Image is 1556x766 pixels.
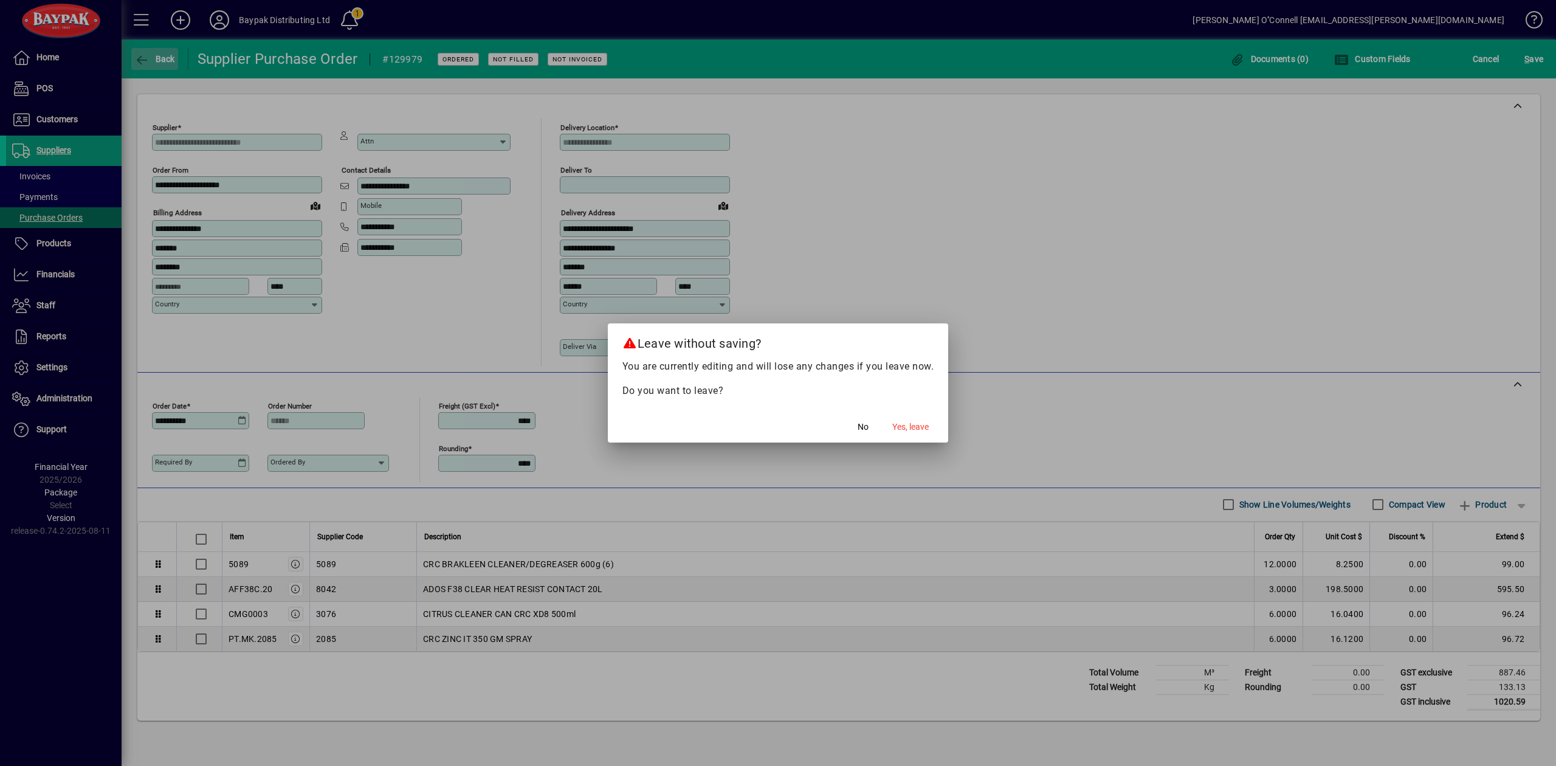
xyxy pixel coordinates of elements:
[858,421,869,433] span: No
[622,359,934,374] p: You are currently editing and will lose any changes if you leave now.
[892,421,929,433] span: Yes, leave
[608,323,949,359] h2: Leave without saving?
[844,416,883,438] button: No
[622,384,934,398] p: Do you want to leave?
[887,416,934,438] button: Yes, leave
